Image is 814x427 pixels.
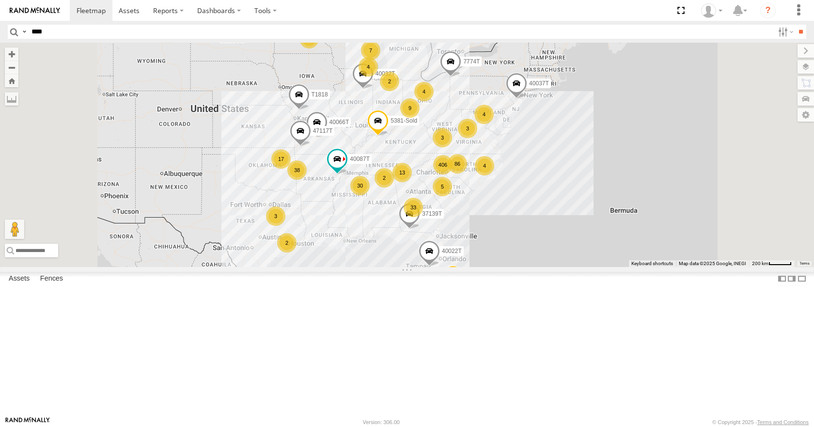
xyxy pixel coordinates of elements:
label: Search Filter Options [774,25,795,39]
span: 40087T [350,156,370,162]
label: Assets [4,272,34,286]
span: 47117T [313,128,333,135]
span: 7774T [463,58,480,65]
div: 5 [433,177,452,196]
span: T1818 [312,92,328,98]
a: Visit our Website [5,417,50,427]
div: 13 [392,163,412,182]
button: Zoom Home [5,74,18,87]
div: 9 [400,98,420,118]
div: 7 [361,41,380,60]
button: Map Scale: 200 km per 44 pixels [749,260,795,267]
a: Terms (opens in new tab) [799,261,810,265]
div: 406 [433,155,453,174]
div: 4 [359,57,378,77]
div: 33 [404,198,423,217]
div: 38 [287,160,307,180]
div: 86 [448,154,467,174]
label: Dock Summary Table to the Left [777,272,787,286]
span: 5381-Sold [391,118,417,125]
button: Drag Pegman onto the map to open Street View [5,220,24,239]
div: 4 [474,105,494,124]
div: 2 [380,72,399,91]
label: Dock Summary Table to the Right [787,272,797,286]
button: Zoom in [5,47,18,61]
div: 4 [414,82,434,101]
span: 40032T [376,70,395,77]
div: 3 [433,128,452,147]
div: 2 [277,233,297,253]
button: Zoom out [5,61,18,74]
span: 40022T [442,248,462,254]
div: Summer Walker [698,3,726,18]
div: 2 [375,168,394,188]
label: Search Query [20,25,28,39]
div: Version: 306.00 [363,419,400,425]
label: Hide Summary Table [797,272,807,286]
div: 3 [458,119,477,138]
div: © Copyright 2025 - [712,419,809,425]
a: Terms and Conditions [757,419,809,425]
div: 3 [266,206,285,226]
span: 200 km [752,261,768,266]
div: 17 [271,149,291,169]
span: Map data ©2025 Google, INEGI [679,261,746,266]
img: rand-logo.svg [10,7,60,14]
label: Measure [5,92,18,106]
label: Fences [35,272,68,286]
div: 30 [350,176,370,195]
button: Keyboard shortcuts [631,260,673,267]
i: ? [760,3,776,18]
span: 40037T [529,80,549,87]
div: 4 [475,156,494,175]
span: 40066T [329,119,349,126]
label: Map Settings [798,108,814,122]
span: 37139T [422,210,442,217]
